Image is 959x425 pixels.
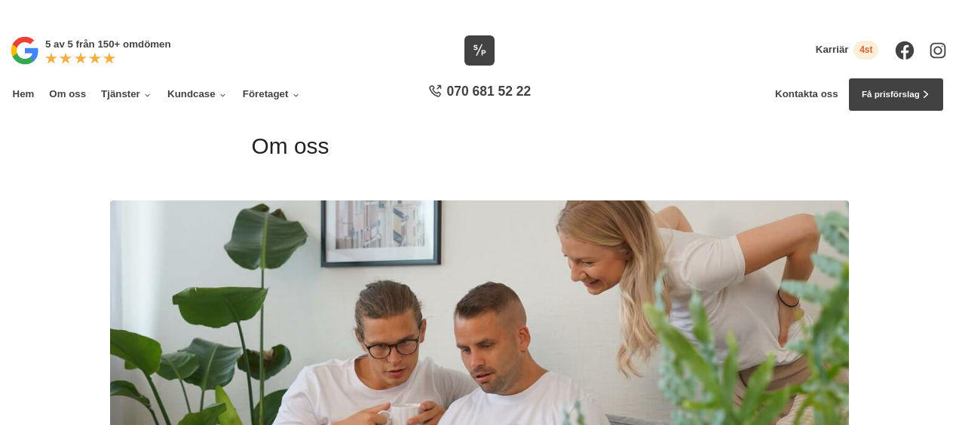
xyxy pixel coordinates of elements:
p: 5 av 5 från 150+ omdömen [45,36,171,52]
span: 4st [853,41,878,60]
p: Vi vann Årets Unga Företagare i Dalarna 2024 – [5,5,954,18]
span: Karriär [816,44,849,57]
a: Företaget [241,78,304,111]
a: Om oss [47,78,88,111]
a: Läs pressmeddelandet här! [522,6,639,17]
a: Karriär 4st [816,41,879,60]
h1: Om oss [251,131,707,172]
span: 070 681 52 22 [447,82,532,100]
a: Få prisförslag [848,78,944,111]
a: 070 681 52 22 [423,82,535,107]
a: Kundcase [165,78,231,111]
span: Få prisförslag [862,87,920,101]
a: Hem [10,78,36,111]
a: Tjänster [99,78,155,111]
a: Kontakta oss [775,88,838,101]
